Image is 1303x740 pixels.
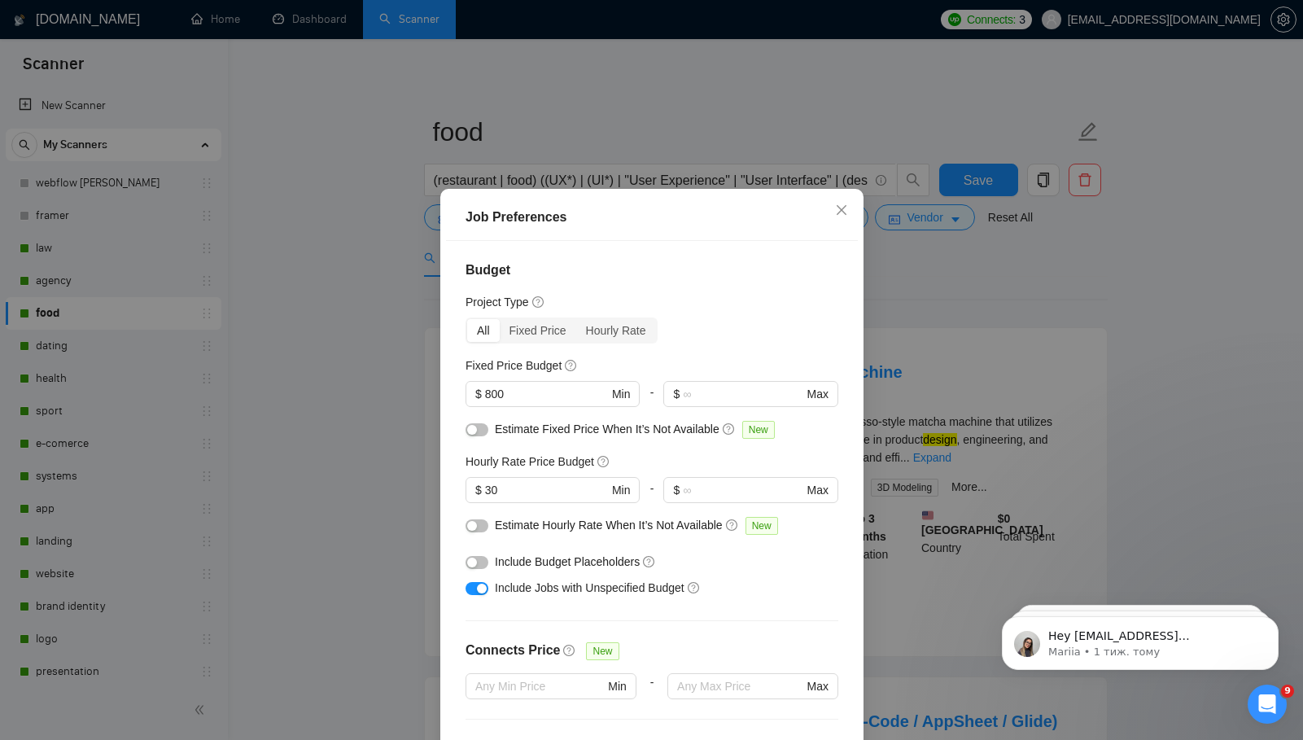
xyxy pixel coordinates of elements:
[563,644,576,657] span: question-circle
[495,581,684,594] span: Include Jobs with Unspecified Budget
[586,642,619,660] span: New
[611,481,630,499] span: Min
[466,641,560,660] h4: Connects Price
[466,453,594,471] h5: Hourly Rate Price Budget
[807,677,828,695] span: Max
[466,208,838,227] div: Job Preferences
[820,189,864,233] button: Close
[745,517,777,535] span: New
[484,385,608,403] input: 0
[1248,685,1287,724] iframe: Intercom live chat
[484,481,608,499] input: 0
[499,319,575,342] div: Fixed Price
[640,381,663,420] div: -
[531,296,544,309] span: question-circle
[495,555,640,568] span: Include Budget Placeholders
[475,481,482,499] span: $
[683,385,803,403] input: ∞
[565,359,578,372] span: question-circle
[683,481,803,499] input: ∞
[608,677,627,695] span: Min
[807,481,828,499] span: Max
[807,385,828,403] span: Max
[725,519,738,532] span: question-circle
[673,385,680,403] span: $
[835,204,848,217] span: close
[640,477,663,516] div: -
[467,319,500,342] div: All
[977,582,1303,696] iframe: Intercom notifications повідомлення
[466,293,529,311] h5: Project Type
[475,677,605,695] input: Any Min Price
[643,555,656,568] span: question-circle
[687,581,700,594] span: question-circle
[495,423,719,436] span: Estimate Fixed Price When It’s Not Available
[611,385,630,403] span: Min
[475,385,482,403] span: $
[636,673,667,719] div: -
[1281,685,1294,698] span: 9
[722,423,735,436] span: question-circle
[466,261,838,280] h4: Budget
[597,455,610,468] span: question-circle
[495,519,723,532] span: Estimate Hourly Rate When It’s Not Available
[677,677,803,695] input: Any Max Price
[673,481,680,499] span: $
[741,421,774,439] span: New
[575,319,655,342] div: Hourly Rate
[466,357,562,374] h5: Fixed Price Budget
